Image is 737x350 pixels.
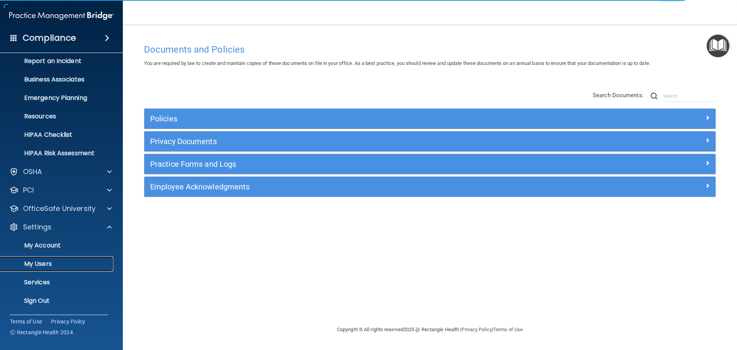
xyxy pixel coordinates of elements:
h4: Documents and Policies [144,45,716,55]
a: Practice Forms and Logs [150,158,710,170]
a: Employee Acknowledgments [150,181,710,193]
a: Terms of Use [10,318,42,325]
iframe: Drift Widget Chat Controller [604,295,728,326]
span: You are required by law to create and maintain copies of these documents on file in your office. ... [144,60,650,66]
h5: Practice Forms and Logs [150,160,567,168]
p: Resources [5,113,110,120]
p: OfficeSafe University [23,204,96,213]
p: Report an Incident [5,57,110,65]
p: HIPAA Checklist [5,131,110,139]
h5: Privacy Documents [150,137,567,146]
input: Search [663,90,716,102]
h4: Compliance [23,33,76,43]
p: OSHA [23,167,42,176]
a: Privacy Policy [461,327,492,332]
p: Emergency Planning [5,94,110,102]
p: Settings [23,222,51,232]
span: Ⓒ Rectangle Health 2024 [10,328,73,336]
img: PMB logo [9,8,114,23]
a: Policies [150,113,710,125]
p: My Users [5,260,110,268]
p: Services [5,279,110,286]
h5: Policies [150,114,567,123]
a: Settings [9,222,112,232]
p: HIPAA Risk Assessment [5,149,110,157]
h5: Employee Acknowledgments [150,182,567,191]
p: Business Associates [5,76,110,83]
a: Terms of Use [493,327,523,332]
a: PCI [9,186,112,195]
a: Privacy Policy [51,318,86,325]
img: ic-search.3b580494.png [651,93,658,100]
span: Search Documents: [593,92,644,99]
button: Open Resource Center [707,35,729,57]
p: My Account [5,242,110,249]
div: Copyright © All rights reserved 2025 @ Rectangle Health | | [290,317,570,342]
p: PCI [23,186,34,195]
a: Privacy Documents [150,135,710,148]
a: OfficeSafe University [9,204,112,213]
a: OSHA [9,167,112,176]
p: Sign Out [5,297,110,305]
